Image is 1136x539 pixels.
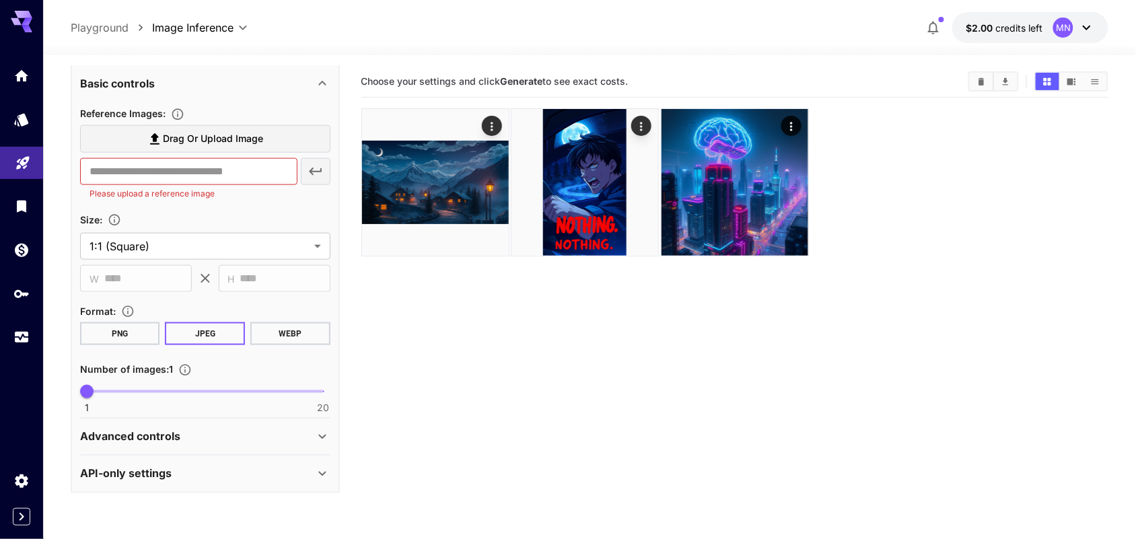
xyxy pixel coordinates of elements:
[80,67,330,100] div: Basic controls
[781,116,802,136] div: Actions
[90,238,309,254] span: 1:1 (Square)
[994,73,1018,90] button: Download All
[165,322,245,345] button: JPEG
[80,322,160,345] button: PNG
[13,329,30,346] div: Usage
[71,20,129,36] a: Playground
[13,472,30,489] div: Settings
[85,402,89,415] span: 1
[80,429,180,445] p: Advanced controls
[80,458,330,490] div: API-only settings
[153,20,234,36] span: Image Inference
[80,75,155,92] p: Basic controls
[1053,17,1073,38] div: MN
[361,75,629,87] span: Choose your settings and click to see exact costs.
[1034,71,1108,92] div: Show media in grid viewShow media in video viewShow media in list view
[511,109,658,256] img: Z
[631,116,651,136] div: Actions
[80,214,102,225] span: Size :
[662,109,808,256] img: 9k=
[116,305,140,318] button: Choose the file format for the output image.
[166,108,190,121] button: Upload a reference image to guide the result. This is needed for Image-to-Image or Inpainting. Su...
[966,22,995,34] span: $2.00
[1084,73,1107,90] button: Show media in list view
[952,12,1108,43] button: $1.9974MN
[318,402,330,415] span: 20
[80,125,330,153] label: Drag or upload image
[968,71,1019,92] div: Clear AllDownload All
[13,198,30,215] div: Library
[71,20,153,36] nav: breadcrumb
[15,151,31,168] div: Playground
[1060,73,1084,90] button: Show media in video view
[80,466,172,482] p: API-only settings
[970,73,993,90] button: Clear All
[13,285,30,302] div: API Keys
[228,271,235,287] span: H
[13,67,30,84] div: Home
[80,364,173,375] span: Number of images : 1
[163,131,263,147] span: Drag or upload image
[90,271,99,287] span: W
[90,187,288,201] p: Please upload a reference image
[173,363,197,377] button: Specify how many images to generate in a single request. Each image generation will be charged se...
[501,75,543,87] b: Generate
[1036,73,1059,90] button: Show media in grid view
[995,22,1042,34] span: credits left
[13,508,30,526] button: Expand sidebar
[362,109,509,256] img: Z
[481,116,501,136] div: Actions
[102,213,127,227] button: Adjust the dimensions of the generated image by specifying its width and height in pixels, or sel...
[13,242,30,258] div: Wallet
[80,421,330,453] div: Advanced controls
[13,108,30,124] div: Models
[966,21,1042,35] div: $1.9974
[80,108,166,119] span: Reference Images :
[250,322,330,345] button: WEBP
[80,306,116,317] span: Format :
